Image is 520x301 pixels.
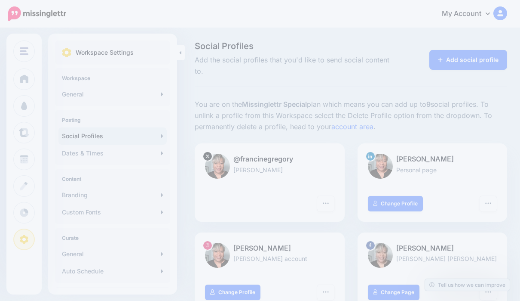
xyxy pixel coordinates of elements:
[368,154,497,165] p: [PERSON_NAME]
[426,100,431,109] b: 9
[429,50,507,70] a: Add social profile
[8,6,66,21] img: Missinglettr
[368,165,497,175] p: Personal page
[76,47,134,58] p: Workspace Settings
[242,100,307,109] b: Missinglettr Special
[205,243,334,254] p: [PERSON_NAME]
[58,204,167,221] a: Custom Fonts
[368,243,497,254] p: [PERSON_NAME]
[205,154,334,165] p: @francinegregory
[368,243,393,268] img: 295990499_479283147530683_5033083128412572452_n-bsa137060.jpg
[205,154,230,179] img: Lej3iYGB-76388.jpg
[58,263,167,280] a: Auto Schedule
[433,3,507,25] a: My Account
[58,145,167,162] a: Dates & Times
[368,254,497,264] p: [PERSON_NAME] [PERSON_NAME]
[62,176,163,182] h4: Content
[58,127,167,145] a: Social Profiles
[195,99,507,133] p: You are on the plan which means you can add up to social profiles. To unlink a profile from this ...
[20,47,28,55] img: menu.png
[195,55,399,77] span: Add the social profiles that you'd like to send social content to.
[62,75,163,81] h4: Workspace
[58,86,167,103] a: General
[425,279,510,291] a: Tell us how we can improve
[205,285,260,300] a: Change Profile
[205,254,334,264] p: [PERSON_NAME] account
[58,245,167,263] a: General
[331,122,373,131] a: account area
[62,117,163,123] h4: Posting
[195,42,399,50] span: Social Profiles
[58,186,167,204] a: Branding
[62,235,163,241] h4: Curate
[368,285,420,300] a: Change Page
[205,165,334,175] p: [PERSON_NAME]
[62,48,71,57] img: settings.png
[368,196,423,211] a: Change Profile
[368,154,393,179] img: 1677510057428-76387.png
[205,243,230,268] img: 278364197_1034368857176185_2625620480124182963_n-bsa132761.jpg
